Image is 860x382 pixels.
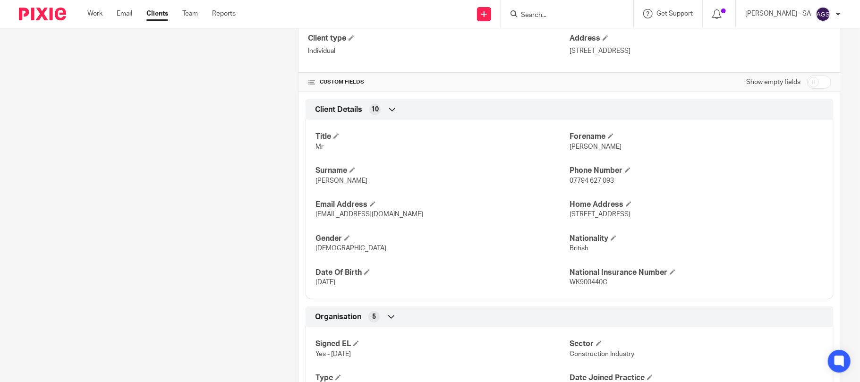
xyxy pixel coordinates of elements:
span: [DATE] [315,279,335,286]
a: Reports [212,9,236,18]
span: Construction Industry [570,351,634,357]
h4: Surname [315,166,570,176]
h4: Sector [570,339,824,349]
img: Pixie [19,8,66,20]
span: 07794 627 093 [570,178,614,184]
p: Individual [308,46,570,56]
h4: Email Address [315,200,570,210]
label: Show empty fields [746,77,800,87]
span: [DEMOGRAPHIC_DATA] [315,245,386,252]
h4: Home Address [570,200,824,210]
h4: Title [315,132,570,142]
span: [EMAIL_ADDRESS][DOMAIN_NAME] [315,211,423,218]
span: WK900440C [570,279,607,286]
span: [PERSON_NAME] [315,178,367,184]
a: Email [117,9,132,18]
span: Yes - [DATE] [315,351,351,357]
h4: Gender [315,234,570,244]
h4: Client type [308,34,570,43]
span: Mr [315,144,324,150]
input: Search [520,11,605,20]
img: svg%3E [816,7,831,22]
p: [PERSON_NAME] - SA [745,9,811,18]
span: [PERSON_NAME] [570,144,622,150]
span: British [570,245,588,252]
a: Work [87,9,102,18]
span: Organisation [315,312,361,322]
h4: Forename [570,132,824,142]
span: [STREET_ADDRESS] [570,211,630,218]
h4: Nationality [570,234,824,244]
span: Client Details [315,105,362,115]
h4: CUSTOM FIELDS [308,78,570,86]
a: Clients [146,9,168,18]
a: Team [182,9,198,18]
h4: Phone Number [570,166,824,176]
span: Get Support [656,10,693,17]
span: 10 [371,105,379,114]
p: [STREET_ADDRESS] [570,46,831,56]
span: 5 [372,312,376,322]
h4: Address [570,34,831,43]
h4: National Insurance Number [570,268,824,278]
h4: Signed EL [315,339,570,349]
h4: Date Of Birth [315,268,570,278]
